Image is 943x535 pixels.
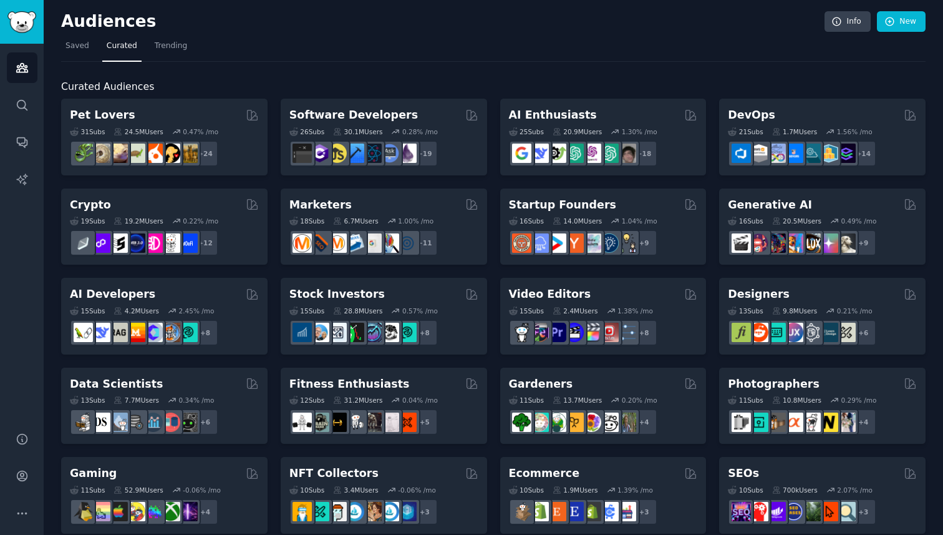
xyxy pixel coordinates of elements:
img: SavageGarden [547,413,566,432]
img: ycombinator [564,233,584,253]
img: WeddingPhotography [836,413,856,432]
img: The_SEO [836,502,856,521]
img: deepdream [766,233,786,253]
img: shopify [530,502,549,521]
div: + 14 [850,140,876,167]
div: 10 Sub s [509,486,544,494]
a: New [877,11,926,32]
a: Curated [102,36,142,62]
div: 1.04 % /mo [622,217,657,225]
img: CryptoNews [161,233,180,253]
img: flowers [582,413,601,432]
img: MistralAI [126,323,145,342]
div: + 9 [850,230,876,256]
div: 26 Sub s [289,127,324,136]
img: SonyAlpha [784,413,803,432]
span: Saved [65,41,89,52]
div: 11 Sub s [70,486,105,494]
img: macgaming [109,502,128,521]
img: physicaltherapy [380,413,399,432]
div: + 4 [192,499,218,525]
div: 16 Sub s [509,217,544,225]
img: web3 [126,233,145,253]
img: AItoolsCatalog [547,144,566,163]
div: 9.8M Users [772,307,818,315]
div: 0.34 % /mo [179,396,215,405]
img: dalle2 [749,233,768,253]
img: seogrowth [766,502,786,521]
div: + 19 [412,140,438,167]
img: chatgpt_promptDesign [564,144,584,163]
img: UI_Design [766,323,786,342]
img: AIDevelopersSociety [178,323,198,342]
h2: Gardeners [509,376,573,392]
div: -0.06 % /mo [398,486,436,494]
div: 0.21 % /mo [837,307,873,315]
img: TwitchStreaming [178,502,198,521]
h2: Gaming [70,466,117,481]
img: Emailmarketing [345,233,364,253]
img: datascience [91,413,110,432]
img: MachineLearning [74,413,93,432]
img: GYM [293,413,312,432]
img: userexperience [801,323,821,342]
div: 4.2M Users [114,307,159,315]
img: Local_SEO [801,502,821,521]
div: 31 Sub s [70,127,105,136]
img: postproduction [617,323,636,342]
img: PlatformEngineers [836,144,856,163]
img: analytics [143,413,163,432]
img: OpenAIDev [582,144,601,163]
img: DeepSeek [91,323,110,342]
img: NFTmarket [327,502,347,521]
div: + 5 [412,409,438,435]
img: ecommerce_growth [617,502,636,521]
img: azuredevops [732,144,751,163]
div: 11 Sub s [728,396,763,405]
div: + 12 [192,230,218,256]
img: premiere [547,323,566,342]
img: reviewmyshopify [582,502,601,521]
a: Trending [150,36,191,62]
div: + 11 [412,230,438,256]
div: 24.5M Users [114,127,163,136]
div: 2.07 % /mo [837,486,873,494]
div: + 4 [631,409,657,435]
div: 10 Sub s [289,486,324,494]
img: starryai [819,233,838,253]
div: 0.04 % /mo [402,396,438,405]
img: chatgpt_prompts_ [599,144,619,163]
div: 0.29 % /mo [841,396,876,405]
span: Curated Audiences [61,79,154,95]
img: MarketingResearch [380,233,399,253]
h2: SEOs [728,466,759,481]
img: llmops [161,323,180,342]
div: 1.38 % /mo [617,307,653,315]
div: 1.7M Users [772,127,818,136]
div: 10 Sub s [728,486,763,494]
div: 19.2M Users [114,217,163,225]
div: 13.7M Users [553,396,602,405]
img: aivideo [732,233,751,253]
div: -0.06 % /mo [183,486,221,494]
img: DevOpsLinks [784,144,803,163]
img: defiblockchain [143,233,163,253]
img: learndesign [819,323,838,342]
h2: Photographers [728,376,820,392]
img: Youtubevideo [599,323,619,342]
img: OnlineMarketing [397,233,417,253]
img: SEO_Digital_Marketing [732,502,751,521]
img: Entrepreneurship [599,233,619,253]
img: personaltraining [397,413,417,432]
img: googleads [362,233,382,253]
div: + 8 [631,320,657,346]
img: gamers [143,502,163,521]
h2: Marketers [289,197,352,213]
div: + 3 [412,499,438,525]
img: AWS_Certified_Experts [749,144,768,163]
img: streetphotography [749,413,768,432]
div: 2.4M Users [553,307,598,315]
img: dataengineering [126,413,145,432]
img: DeepSeek [530,144,549,163]
img: 0xPolygon [91,233,110,253]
